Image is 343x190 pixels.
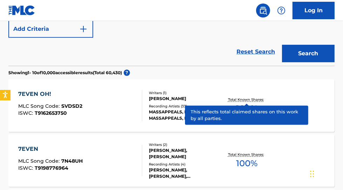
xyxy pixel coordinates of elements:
[18,103,61,109] span: MLC Song Code :
[8,20,93,38] button: Add Criteria
[124,70,130,76] span: ?
[228,97,266,102] p: Total Known Shares:
[149,162,220,167] div: Recording Artists ( 4 )
[149,104,220,109] div: Recording Artists ( 33 )
[149,142,220,147] div: Writers ( 2 )
[35,165,68,171] span: T9198776964
[79,25,88,33] img: 9d2ae6d4665cec9f34b9.svg
[18,110,35,116] span: ISWC :
[310,163,314,184] div: Drag
[18,145,83,153] div: 7EVEN
[18,165,35,171] span: ISWC :
[149,167,220,180] div: [PERSON_NAME], [PERSON_NAME], [PERSON_NAME], [PERSON_NAME]
[18,90,82,98] div: 7EVEN OH!
[236,157,258,170] span: 100 %
[149,96,220,102] div: [PERSON_NAME]
[274,3,288,17] div: Help
[8,79,335,132] a: 7EVEN OH!MLC Song Code:SVDSD2ISWC:T9162653750Writers (1)[PERSON_NAME]Recording Artists (33)MASSAP...
[233,44,279,59] a: Reset Search
[61,158,83,164] span: 7N48UH
[236,102,258,115] span: 100 %
[282,45,335,62] button: Search
[35,110,67,116] span: T9162653750
[149,90,220,96] div: Writers ( 1 )
[308,156,343,190] iframe: Chat Widget
[8,134,335,187] a: 7EVENMLC Song Code:7N48UHISWC:T9198776964Writers (2)[PERSON_NAME], [PERSON_NAME]Recording Artists...
[259,6,267,15] img: search
[149,147,220,160] div: [PERSON_NAME], [PERSON_NAME]
[277,6,286,15] img: help
[228,152,266,157] p: Total Known Shares:
[61,103,82,109] span: SVDSD2
[8,5,35,15] img: MLC Logo
[149,109,220,121] div: MASSAPPEALS, MASSAPPEALS, MASSAPPEALS, MASSAPPEALS, [PERSON_NAME], MASSAPPEALS
[293,2,335,19] a: Log In
[256,3,270,17] a: Public Search
[8,70,122,76] p: Showing 1 - 10 of 10,000 accessible results (Total 60,430 )
[18,158,61,164] span: MLC Song Code :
